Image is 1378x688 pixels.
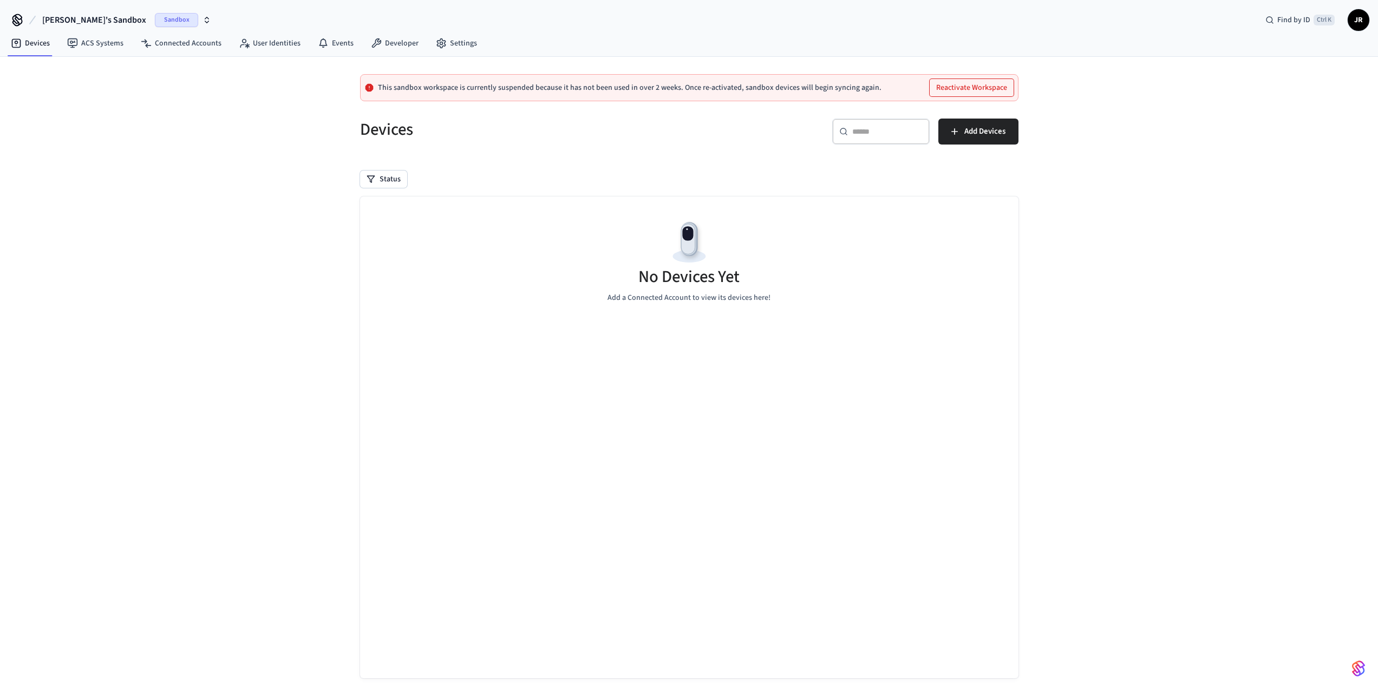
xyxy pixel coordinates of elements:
[930,79,1014,96] button: Reactivate Workspace
[362,34,427,53] a: Developer
[1314,15,1335,25] span: Ctrl K
[360,119,683,141] h5: Devices
[309,34,362,53] a: Events
[155,13,198,27] span: Sandbox
[360,171,407,188] button: Status
[1257,10,1343,30] div: Find by IDCtrl K
[964,125,1005,139] span: Add Devices
[608,292,770,304] p: Add a Connected Account to view its devices here!
[665,218,714,267] img: Devices Empty State
[427,34,486,53] a: Settings
[42,14,146,27] span: [PERSON_NAME]'s Sandbox
[132,34,230,53] a: Connected Accounts
[1352,660,1365,677] img: SeamLogoGradient.69752ec5.svg
[938,119,1018,145] button: Add Devices
[58,34,132,53] a: ACS Systems
[378,83,881,92] p: This sandbox workspace is currently suspended because it has not been used in over 2 weeks. Once ...
[638,266,740,288] h5: No Devices Yet
[1277,15,1310,25] span: Find by ID
[230,34,309,53] a: User Identities
[2,34,58,53] a: Devices
[1348,9,1369,31] button: JR
[1349,10,1368,30] span: JR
